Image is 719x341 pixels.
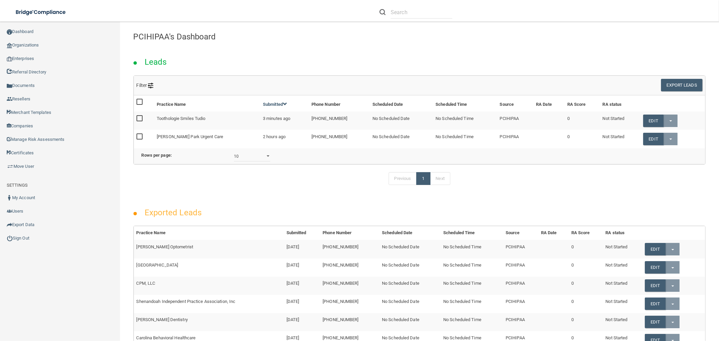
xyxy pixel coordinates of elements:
th: Practice Name [154,95,260,112]
th: Scheduled Time [441,226,503,240]
td: No Scheduled Date [370,130,433,148]
input: Search [391,6,452,19]
a: 1 [416,172,430,185]
img: bridge_compliance_login_screen.278c3ca4.svg [10,5,72,19]
td: PCIHIPAA [503,313,538,331]
th: RA status [600,95,640,112]
h2: Exported Leads [138,203,208,222]
th: Source [503,226,538,240]
th: Phone Number [320,226,379,240]
td: PCIHIPAA [503,258,538,277]
td: No Scheduled Date [379,258,441,277]
img: ic_user_dark.df1a06c3.png [7,195,12,200]
td: 2 hours ago [260,130,309,148]
iframe: Drift Widget Chat Controller [603,294,711,320]
td: No Scheduled Time [441,313,503,331]
a: Edit [645,261,665,274]
td: Not Started [603,277,642,295]
td: No Scheduled Time [441,277,503,295]
td: Not Started [600,130,640,148]
td: PCIHIPAA [503,240,538,258]
td: Not Started [603,258,642,277]
th: Scheduled Date [370,95,433,112]
td: Not Started [603,240,642,258]
td: PCIHIPAA [503,295,538,313]
td: No Scheduled Time [441,240,503,258]
td: [PERSON_NAME] Optometrist [134,240,284,258]
th: RA status [603,226,642,240]
td: [PERSON_NAME] Dentistry [134,313,284,331]
td: PCIHIPAA [497,130,534,148]
td: [PERSON_NAME] Park Urgent Care [154,130,260,148]
td: No Scheduled Time [441,258,503,277]
td: [PHONE_NUMBER] [309,130,370,148]
th: Scheduled Time [433,95,497,112]
button: Export Leads [661,79,702,91]
td: PCIHIPAA [497,112,534,130]
b: Rows per page: [142,153,172,158]
td: 0 [569,240,603,258]
img: ic_power_dark.7ecde6b1.png [7,235,13,241]
td: No Scheduled Date [379,277,441,295]
td: [DATE] [284,258,320,277]
td: No Scheduled Time [433,112,497,130]
td: No Scheduled Time [441,295,503,313]
td: [PHONE_NUMBER] [320,313,379,331]
td: [PHONE_NUMBER] [320,277,379,295]
td: Shenandoah Independent Practice Association, Inc [134,295,284,313]
td: [DATE] [284,313,320,331]
label: SETTINGS [7,181,28,189]
h2: Leads [138,53,174,71]
td: 0 [565,112,600,130]
a: Next [430,172,450,185]
a: Edit [645,279,665,292]
img: icon-documents.8dae5593.png [7,83,12,89]
img: organization-icon.f8decf85.png [7,43,12,48]
td: No Scheduled Date [379,313,441,331]
img: icon-filter@2x.21656d0b.png [148,83,153,88]
td: 0 [569,277,603,295]
td: [PHONE_NUMBER] [320,240,379,258]
img: icon-export.b9366987.png [7,222,12,227]
td: No Scheduled Time [433,130,497,148]
td: Not Started [600,112,640,130]
th: Practice Name [134,226,284,240]
td: CPM, LLC [134,277,284,295]
th: RA Date [533,95,565,112]
td: [DATE] [284,277,320,295]
th: RA Date [538,226,569,240]
img: ic-search.3b580494.png [380,9,386,15]
img: ic_dashboard_dark.d01f4a41.png [7,29,12,35]
h4: PCIHIPAA's Dashboard [133,32,706,41]
img: ic_reseller.de258add.png [7,96,12,102]
a: Submitted [263,102,287,107]
img: icon-users.e205127d.png [7,209,12,214]
td: [PHONE_NUMBER] [309,112,370,130]
a: Edit [645,243,665,255]
th: Submitted [284,226,320,240]
td: 3 minutes ago [260,112,309,130]
td: [PHONE_NUMBER] [320,258,379,277]
td: No Scheduled Date [379,295,441,313]
a: Edit [643,133,664,145]
th: Phone Number [309,95,370,112]
th: Scheduled Date [379,226,441,240]
td: 0 [569,313,603,331]
td: [DATE] [284,240,320,258]
a: Edit [643,115,664,127]
td: [DATE] [284,295,320,313]
td: No Scheduled Date [379,240,441,258]
a: Previous [389,172,417,185]
td: PCIHIPAA [503,277,538,295]
td: Not Started [603,313,642,331]
img: enterprise.0d942306.png [7,57,12,61]
th: RA Score [569,226,603,240]
td: 0 [569,295,603,313]
th: Source [497,95,534,112]
span: Filter [137,83,154,88]
td: [GEOGRAPHIC_DATA] [134,258,284,277]
a: Edit [645,316,665,328]
th: RA Score [565,95,600,112]
td: 0 [565,130,600,148]
td: 0 [569,258,603,277]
